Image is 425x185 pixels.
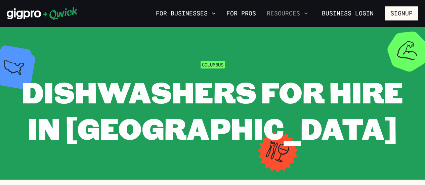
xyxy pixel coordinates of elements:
[224,8,259,19] a: For Pros
[385,6,418,20] button: Signup
[264,8,311,19] button: Resources
[22,73,403,147] span: Dishwashers for Hire in [GEOGRAPHIC_DATA]
[153,8,218,19] button: For Businesses
[316,6,379,20] a: Business Login
[201,61,225,68] span: Columbus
